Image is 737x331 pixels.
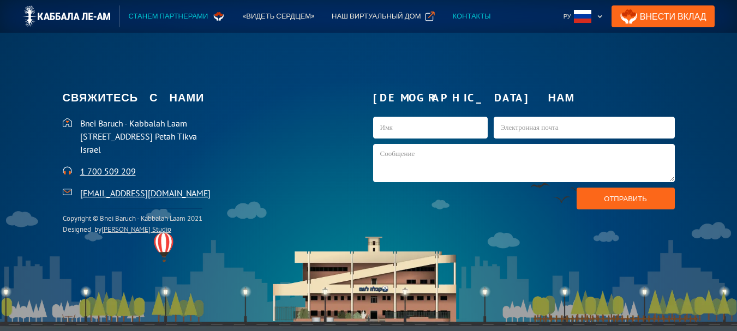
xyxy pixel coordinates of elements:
[373,117,675,209] form: kab1-Russian
[120,5,235,27] a: Станем партнерами
[559,5,607,27] div: Ру
[129,11,208,22] div: Станем партнерами
[494,117,675,139] input: Электронная почта
[63,87,364,109] h2: Свяжитесь с нами
[373,87,675,109] h2: [DEMOGRAPHIC_DATA] нам
[63,213,202,224] div: Copyright © Bnei Baruch - Kabbalah Laam 2021
[373,117,488,139] input: Имя
[444,5,499,27] a: Контакты
[564,11,571,22] div: Ру
[332,11,421,22] div: Наш виртуальный дом
[101,225,171,234] a: [PERSON_NAME] Studio
[452,11,490,22] div: Контакты
[63,224,202,235] div: Designed by
[80,117,364,156] p: Bnei Baruch - Kabbalah Laam [STREET_ADDRESS] Petah Tikva Israel
[577,188,675,209] input: Отправить
[234,5,323,27] a: «Видеть сердцем»
[323,5,444,27] a: Наш виртуальный дом
[243,11,314,22] div: «Видеть сердцем»
[80,188,211,198] a: [EMAIL_ADDRESS][DOMAIN_NAME]
[80,166,136,177] a: 1 700 509 209
[612,5,715,27] a: Внести Вклад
